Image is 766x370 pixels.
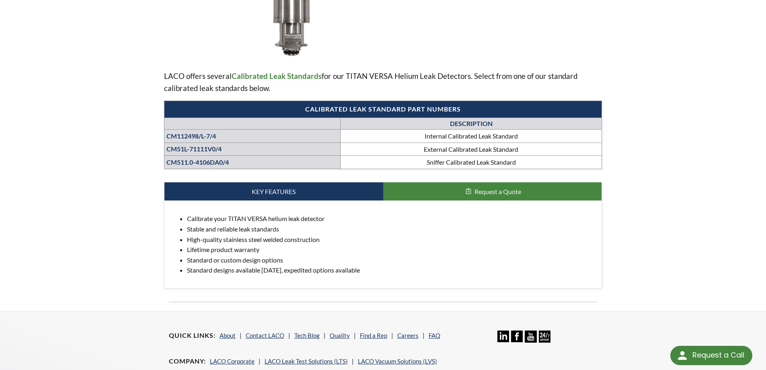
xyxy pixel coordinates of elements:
a: Careers [397,332,419,339]
li: High-quality stainless steel welded construction [187,234,596,245]
li: Stable and reliable leak standards [187,224,596,234]
p: LACO offers several for our TITAN VERSA Helium Leak Detectors. Select from one of our standard ca... [164,70,602,94]
td: External Calibrated Leak Standard [341,143,602,156]
a: 24/7 Support [539,337,550,344]
td: Internal Calibrated Leak Standard [341,130,602,143]
h4: Company [169,357,206,366]
li: Calibrate your TITAN VERSA helium leak detector [187,213,596,224]
div: Request a Call [670,346,752,365]
th: CM511.0-4106DA0/4 [164,156,341,169]
li: Standard or custom design options [187,255,596,265]
a: LACO Leak Test Solutions (LTS) [265,358,348,365]
a: LACO Corporate [210,358,255,365]
td: Sniffer Calibrated Leak Standard [341,156,602,169]
li: Lifetime product warranty [187,244,596,255]
th: DESCRIPTION [341,118,602,129]
span: Calibrated Leak Standards [232,71,322,81]
a: Contact LACO [246,332,284,339]
h4: Calibrated Leak Standard Part Numbers [168,105,598,114]
th: CM112498/L-7/4 [164,130,341,143]
a: LACO Vacuum Solutions (LVS) [358,358,437,365]
li: Standard designs available [DATE], expedited options available [187,265,596,275]
button: Request a Quote [383,182,602,201]
a: Tech Blog [294,332,320,339]
div: Request a Call [692,346,744,364]
a: Find a Rep [360,332,387,339]
img: 24/7 Support Icon [539,331,550,342]
a: FAQ [429,332,440,339]
span: Request a Quote [474,188,521,195]
a: About [220,332,236,339]
th: CM51L-71111V0/4 [164,143,341,156]
a: Key Features [164,182,383,201]
a: Quality [330,332,350,339]
img: round button [676,349,689,362]
h4: Quick Links [169,331,216,340]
